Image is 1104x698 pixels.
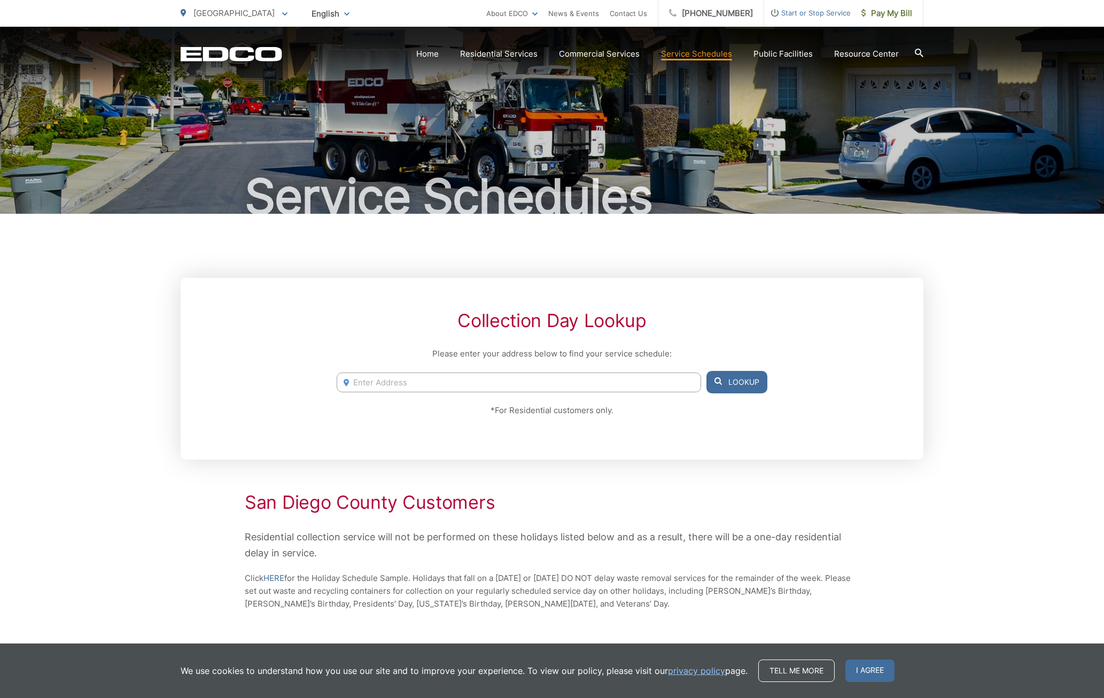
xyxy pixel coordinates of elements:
[668,664,725,677] a: privacy policy
[245,529,859,561] p: Residential collection service will not be performed on these holidays listed below and as a resu...
[559,48,640,60] a: Commercial Services
[337,310,767,331] h2: Collection Day Lookup
[181,664,748,677] p: We use cookies to understand how you use our site and to improve your experience. To view our pol...
[610,7,647,20] a: Contact Us
[460,48,538,60] a: Residential Services
[416,48,439,60] a: Home
[834,48,899,60] a: Resource Center
[304,4,357,23] span: English
[706,371,767,393] button: Lookup
[845,660,895,682] span: I agree
[486,7,538,20] a: About EDCO
[245,492,859,513] h2: San Diego County Customers
[181,170,923,223] h1: Service Schedules
[753,48,813,60] a: Public Facilities
[337,347,767,360] p: Please enter your address below to find your service schedule:
[337,373,701,392] input: Enter Address
[245,642,859,664] h2: Holiday Schedule Example
[548,7,599,20] a: News & Events
[193,8,275,18] span: [GEOGRAPHIC_DATA]
[861,7,912,20] span: Pay My Bill
[337,404,767,417] p: *For Residential customers only.
[263,572,284,585] a: HERE
[758,660,835,682] a: Tell me more
[245,572,859,610] p: Click for the Holiday Schedule Sample. Holidays that fall on a [DATE] or [DATE] DO NOT delay wast...
[181,46,282,61] a: EDCD logo. Return to the homepage.
[661,48,732,60] a: Service Schedules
